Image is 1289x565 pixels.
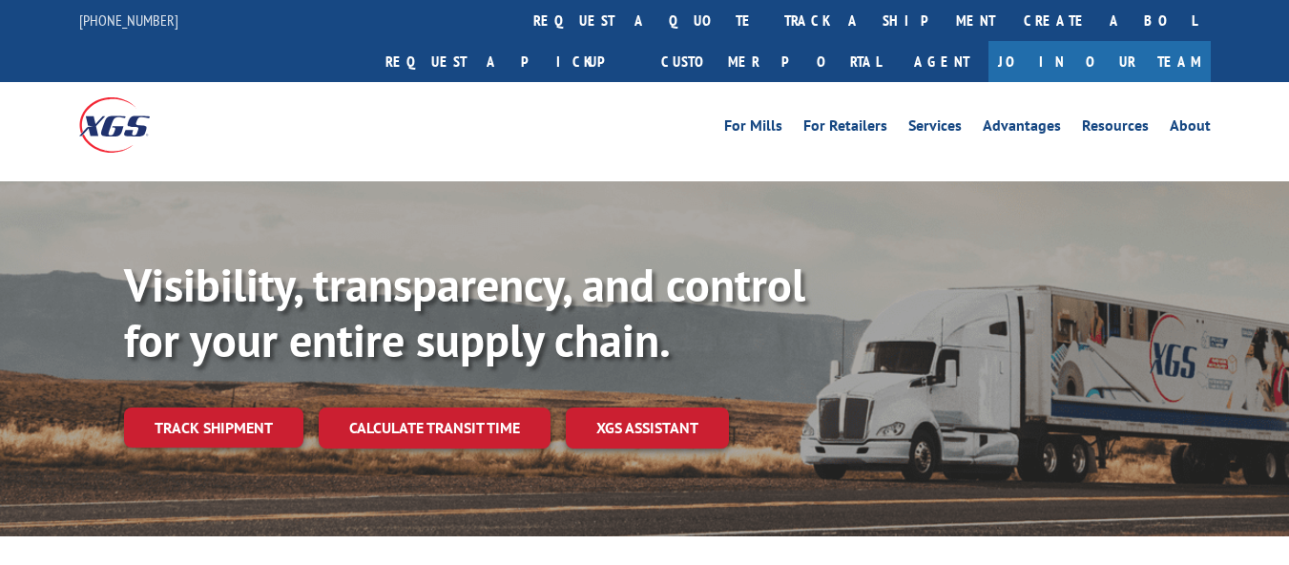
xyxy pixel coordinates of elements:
[647,41,895,82] a: Customer Portal
[124,408,303,448] a: Track shipment
[803,118,887,139] a: For Retailers
[319,408,551,449] a: Calculate transit time
[983,118,1061,139] a: Advantages
[566,408,729,449] a: XGS ASSISTANT
[895,41,988,82] a: Agent
[79,10,178,30] a: [PHONE_NUMBER]
[371,41,647,82] a: Request a pickup
[124,255,805,369] b: Visibility, transparency, and control for your entire supply chain.
[908,118,962,139] a: Services
[1082,118,1149,139] a: Resources
[988,41,1211,82] a: Join Our Team
[724,118,782,139] a: For Mills
[1170,118,1211,139] a: About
